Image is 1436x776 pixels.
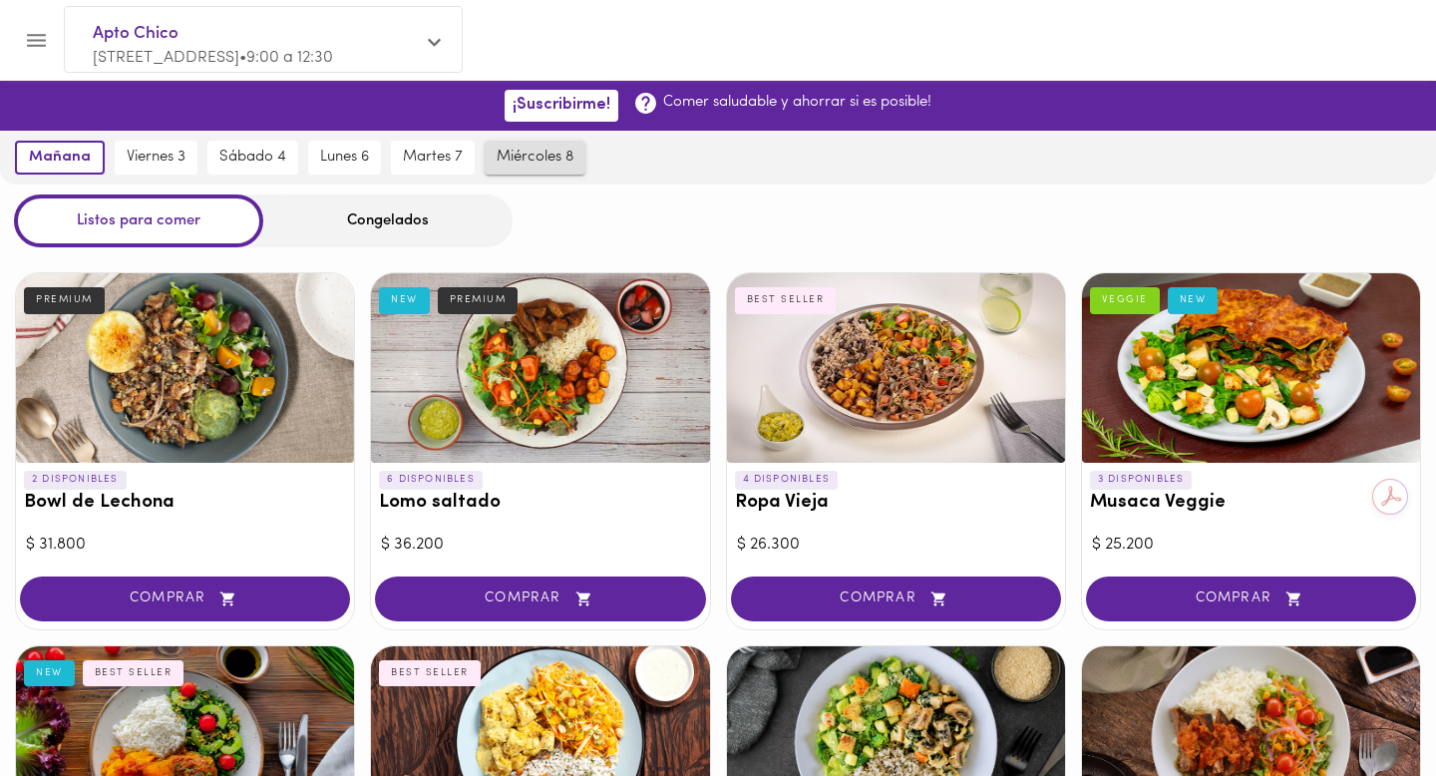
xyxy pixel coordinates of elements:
[737,534,1055,557] div: $ 26.300
[379,493,701,514] h3: Lomo saltado
[1090,471,1193,489] p: 3 DISPONIBLES
[513,96,610,115] span: ¡Suscribirme!
[375,577,705,621] button: COMPRAR
[731,577,1061,621] button: COMPRAR
[379,660,481,686] div: BEST SELLER
[379,471,483,489] p: 6 DISPONIBLES
[115,141,197,175] button: viernes 3
[14,194,263,247] div: Listos para comer
[93,21,414,47] span: Apto Chico
[1090,287,1160,313] div: VEGGIE
[379,287,430,313] div: NEW
[1090,493,1412,514] h3: Musaca Veggie
[400,590,680,607] span: COMPRAR
[93,50,333,66] span: [STREET_ADDRESS] • 9:00 a 12:30
[207,141,298,175] button: sábado 4
[1092,534,1410,557] div: $ 25.200
[29,149,91,167] span: mañana
[371,273,709,463] div: Lomo saltado
[497,149,573,167] span: miércoles 8
[24,493,346,514] h3: Bowl de Lechona
[1082,273,1420,463] div: Musaca Veggie
[735,493,1057,514] h3: Ropa Vieja
[735,471,839,489] p: 4 DISPONIBLES
[438,287,519,313] div: PREMIUM
[391,141,475,175] button: martes 7
[263,194,513,247] div: Congelados
[1111,590,1391,607] span: COMPRAR
[663,92,931,113] p: Comer saludable y ahorrar si es posible!
[1086,577,1416,621] button: COMPRAR
[403,149,463,167] span: martes 7
[12,16,61,65] button: Menu
[485,141,585,175] button: miércoles 8
[24,287,105,313] div: PREMIUM
[727,273,1065,463] div: Ropa Vieja
[505,90,618,121] button: ¡Suscribirme!
[26,534,344,557] div: $ 31.800
[308,141,381,175] button: lunes 6
[219,149,286,167] span: sábado 4
[45,590,325,607] span: COMPRAR
[24,471,127,489] p: 2 DISPONIBLES
[16,273,354,463] div: Bowl de Lechona
[381,534,699,557] div: $ 36.200
[15,141,105,175] button: mañana
[1320,660,1416,756] iframe: Messagebird Livechat Widget
[127,149,185,167] span: viernes 3
[83,660,184,686] div: BEST SELLER
[735,287,837,313] div: BEST SELLER
[320,149,369,167] span: lunes 6
[20,577,350,621] button: COMPRAR
[1168,287,1219,313] div: NEW
[24,660,75,686] div: NEW
[756,590,1036,607] span: COMPRAR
